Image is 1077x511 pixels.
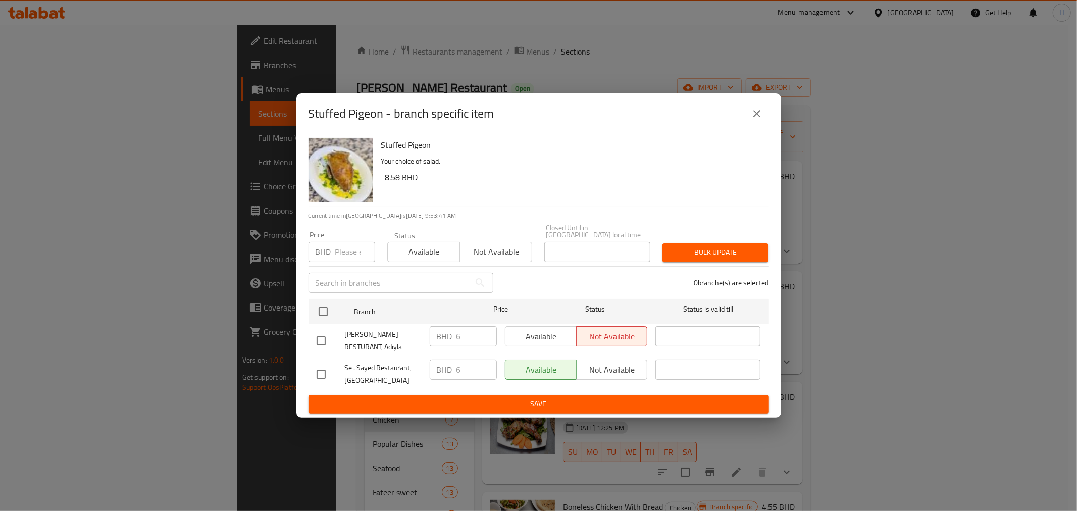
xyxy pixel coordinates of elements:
[309,273,470,293] input: Search in branches
[309,106,494,122] h2: Stuffed Pigeon - branch specific item
[381,138,761,152] h6: Stuffed Pigeon
[309,395,769,414] button: Save
[745,101,769,126] button: close
[309,211,769,220] p: Current time in [GEOGRAPHIC_DATA] is [DATE] 9:53:41 AM
[345,362,422,387] span: Se . Sayed Restaurant, [GEOGRAPHIC_DATA]
[437,330,452,342] p: BHD
[385,170,761,184] h6: 8.58 BHD
[459,242,532,262] button: Not available
[317,398,761,411] span: Save
[345,328,422,353] span: [PERSON_NAME] RESTURANT, Adiyla
[437,364,452,376] p: BHD
[392,245,456,260] span: Available
[335,242,375,262] input: Please enter price
[694,278,769,288] p: 0 branche(s) are selected
[309,138,373,202] img: Stuffed Pigeon
[671,246,760,259] span: Bulk update
[354,305,459,318] span: Branch
[467,303,534,316] span: Price
[464,245,528,260] span: Not available
[655,303,760,316] span: Status is valid till
[381,155,761,168] p: Your choice of salad.
[456,326,497,346] input: Please enter price
[542,303,647,316] span: Status
[387,242,460,262] button: Available
[316,246,331,258] p: BHD
[456,360,497,380] input: Please enter price
[662,243,768,262] button: Bulk update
